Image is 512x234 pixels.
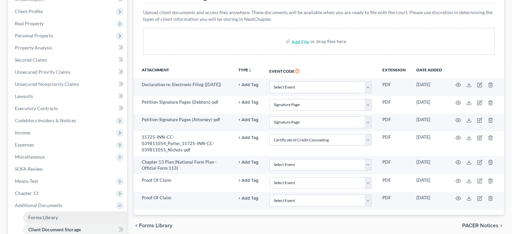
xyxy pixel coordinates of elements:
a: Executory Contracts [9,102,127,114]
td: [DATE] [411,174,447,192]
i: chevron_right [499,223,504,228]
td: PDF [377,192,411,209]
span: Chapter 13 [15,190,38,196]
button: + Add Tag [238,136,259,140]
td: PDF [377,156,411,174]
td: PDF [377,96,411,113]
button: + Add Tag [238,118,259,122]
a: + Add Tag [238,195,259,201]
a: + Add Tag [238,116,259,123]
button: chevron_left Forms Library [134,223,172,228]
td: PDF [377,114,411,131]
span: Real Property [15,21,44,26]
a: + Add Tag [238,81,259,88]
th: Event Code [264,63,377,78]
td: PDF [377,78,411,96]
a: Lawsuits [9,90,127,102]
a: Property Analysis [9,42,127,54]
td: Declaration re: Electronic Filing ([DATE]) [134,78,233,96]
span: Means Test [15,178,38,184]
td: [DATE] [411,192,447,209]
span: Executory Contracts [15,105,58,111]
span: SOFA Review [15,166,43,172]
a: Unsecured Priority Claims [9,66,127,78]
a: Unsecured Nonpriority Claims [9,78,127,90]
span: Expenses [15,142,34,147]
td: 15725-INN-CC-039811054_Porter_15725-INN-CC-039811055_Nichols-pdf [134,131,233,156]
button: TYPEunfold_more [238,68,252,72]
th: Extension [377,63,411,78]
span: Income [15,130,30,135]
td: [DATE] [411,114,447,131]
td: PDF [377,174,411,192]
a: Forms Library [23,211,127,224]
a: SOFA Review [9,163,127,175]
a: + Add Tag [238,177,259,183]
button: + Add Tag [238,160,259,165]
span: PACER Notices [462,223,499,228]
p: Upload client documents and access files anywhere. These documents will be available when you are... [143,9,494,23]
span: Forms Library [28,214,58,220]
span: Miscellaneous [15,154,45,160]
td: Proof Of Claim [134,192,233,209]
span: Lawsuits [15,93,33,99]
td: [DATE] [411,131,447,156]
td: Proof Of Claim [134,174,233,192]
td: Petition-Signature Pages (Debtors)-pdf [134,96,233,113]
i: unfold_more [248,68,252,72]
td: Petition-Signature Pages (Attorney)-pdf [134,114,233,131]
a: Secured Claims [9,54,127,66]
div: or drop files here [310,38,346,45]
span: Unsecured Nonpriority Claims [15,81,79,87]
button: + Add Tag [238,100,259,105]
span: Personal Property [15,33,53,38]
td: [DATE] [411,78,447,96]
a: + Add Tag [238,159,259,165]
span: Secured Claims [15,57,47,63]
a: + Add Tag [238,99,259,105]
button: + Add Tag [238,178,259,183]
td: PDF [377,131,411,156]
button: PACER Notices chevron_right [462,223,504,228]
span: Client Document Storage [28,227,81,232]
i: chevron_left [134,223,139,228]
button: + Add Tag [238,196,259,201]
td: [DATE] [411,156,447,174]
td: [DATE] [411,96,447,113]
td: Chapter 13 Plan (National Form Plan - Official Form 113) [134,156,233,174]
th: Attachment [134,63,233,78]
span: Additional Documents [15,202,62,208]
span: Property Analysis [15,45,52,51]
th: Date added [411,63,447,78]
a: + Add Tag [238,134,259,140]
span: Client Profile [15,8,43,14]
span: Unsecured Priority Claims [15,69,70,75]
span: Forms Library [139,223,172,228]
span: Codebtors Insiders & Notices [15,118,76,123]
button: + Add Tag [238,83,259,87]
